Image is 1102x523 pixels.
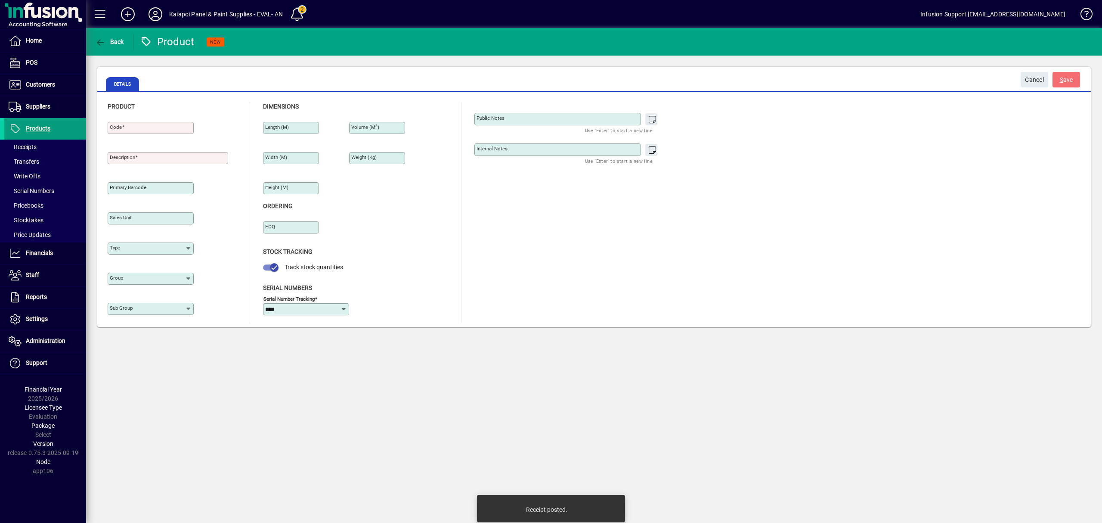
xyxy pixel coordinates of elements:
[26,81,55,88] span: Customers
[26,359,47,366] span: Support
[26,59,37,66] span: POS
[110,245,120,251] mat-label: Type
[351,124,379,130] mat-label: Volume (m )
[526,505,567,514] div: Receipt posted.
[26,37,42,44] span: Home
[4,227,86,242] a: Price Updates
[351,154,377,160] mat-label: Weight (Kg)
[26,103,50,110] span: Suppliers
[26,125,50,132] span: Products
[263,248,313,255] span: Stock Tracking
[4,243,86,264] a: Financials
[9,143,37,150] span: Receipts
[263,296,315,302] mat-label: Serial Number tracking
[31,422,55,429] span: Package
[26,249,53,256] span: Financials
[140,35,195,49] div: Product
[26,293,47,300] span: Reports
[210,39,221,45] span: NEW
[9,158,39,165] span: Transfers
[263,202,293,209] span: Ordering
[110,154,135,160] mat-label: Description
[9,187,54,194] span: Serial Numbers
[9,217,43,224] span: Stocktakes
[4,30,86,52] a: Home
[285,264,343,271] span: Track stock quantities
[4,96,86,118] a: Suppliers
[106,77,139,91] span: Details
[4,169,86,184] a: Write Offs
[477,146,508,152] mat-label: Internal Notes
[108,103,135,110] span: Product
[477,115,505,121] mat-label: Public Notes
[4,52,86,74] a: POS
[4,140,86,154] a: Receipts
[86,34,133,50] app-page-header-button: Back
[110,275,123,281] mat-label: Group
[1025,73,1044,87] span: Cancel
[25,404,62,411] span: Licensee Type
[110,215,132,221] mat-label: Sales unit
[9,202,43,209] span: Pricebooks
[585,156,653,166] mat-hint: Use 'Enter' to start a new line
[585,125,653,135] mat-hint: Use 'Enter' to start a new line
[114,6,142,22] button: Add
[9,231,51,238] span: Price Updates
[1074,2,1091,30] a: Knowledge Base
[4,308,86,330] a: Settings
[263,284,312,291] span: Serial Numbers
[4,352,86,374] a: Support
[93,34,126,50] button: Back
[375,124,378,128] sup: 3
[9,173,40,180] span: Write Offs
[4,265,86,286] a: Staff
[26,337,65,344] span: Administration
[110,124,122,130] mat-label: Code
[33,440,53,447] span: Version
[26,271,39,278] span: Staff
[265,154,287,160] mat-label: Width (m)
[4,330,86,352] a: Administration
[1060,76,1063,83] span: S
[4,213,86,227] a: Stocktakes
[4,74,86,96] a: Customers
[25,386,62,393] span: Financial Year
[1052,72,1080,87] button: Save
[110,184,146,190] mat-label: Primary barcode
[1021,72,1048,87] button: Cancel
[36,458,50,465] span: Node
[263,103,299,110] span: Dimensions
[4,154,86,169] a: Transfers
[110,305,133,311] mat-label: Sub group
[142,6,169,22] button: Profile
[26,315,48,322] span: Settings
[265,224,275,230] mat-label: EOQ
[920,7,1065,21] div: Infusion Support [EMAIL_ADDRESS][DOMAIN_NAME]
[4,286,86,308] a: Reports
[4,184,86,198] a: Serial Numbers
[1060,73,1073,87] span: ave
[265,184,288,190] mat-label: Height (m)
[169,7,283,21] div: Kaiapoi Panel & Paint Supplies - EVAL- AN
[95,38,124,45] span: Back
[4,198,86,213] a: Pricebooks
[265,124,289,130] mat-label: Length (m)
